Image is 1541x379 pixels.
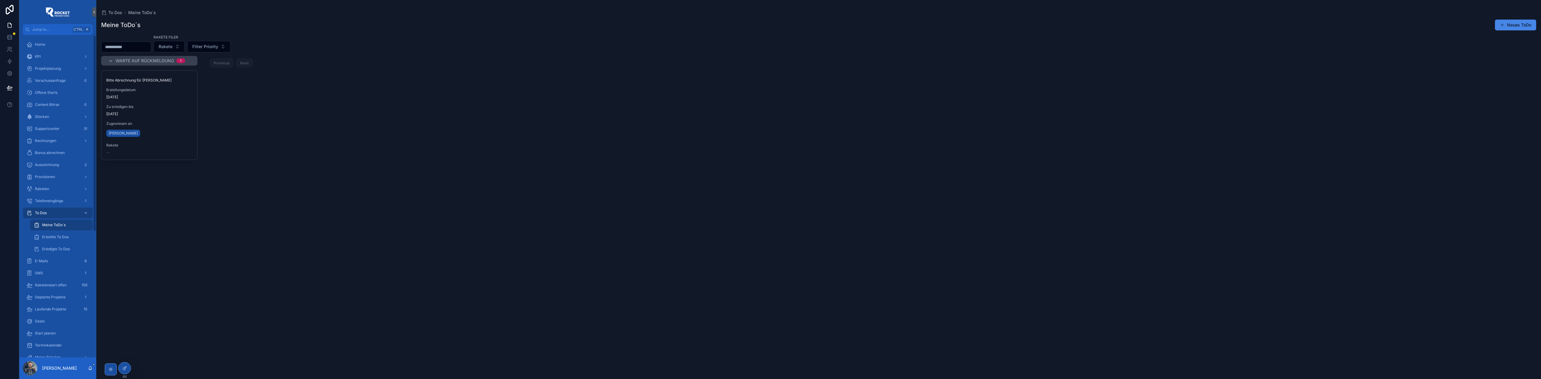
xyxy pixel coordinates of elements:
a: E-Mails6 [23,256,93,267]
a: Laufende Projekte15 [23,304,93,315]
span: Geplante Projekte [35,295,66,300]
a: Meine ToDo´s [30,220,93,230]
span: To Dos [108,10,122,16]
span: SMS [35,271,43,276]
span: Jump to... [32,27,70,32]
a: Erledigte To Dos [30,244,93,254]
a: Terminkalender [23,340,93,351]
button: Select Button [153,41,185,52]
span: Offene Starts [35,90,57,95]
div: 1 [180,58,181,63]
a: Glocken [23,111,93,122]
a: [PERSON_NAME] [106,130,140,137]
a: Bitte Abrechnung für [PERSON_NAME]Erstellungsdatum[DATE]Zu erledigen bis[DATE]Zugewiesen an[PERSO... [101,70,197,160]
span: [DATE] [106,95,192,100]
div: 6 [82,257,89,265]
span: Warte auf Rückmeldung [116,58,174,64]
a: Geplante Projekte1 [23,292,93,303]
button: Neues ToDo [1495,20,1536,30]
a: Content Börse0 [23,99,93,110]
span: Bonus abrechnen [35,150,65,155]
div: 1 [82,270,89,277]
span: Auszeichnung [35,162,59,167]
span: [PERSON_NAME] [109,131,138,136]
a: To Dos [23,208,93,218]
span: Telefoneingänge [35,199,63,203]
img: App logo [46,7,70,17]
span: Start planen [35,331,56,336]
span: Projektplanung [35,66,61,71]
a: Telefoneingänge1 [23,196,93,206]
h1: Meine ToDo´s [101,21,141,29]
span: Raketen [35,186,49,191]
div: 2 [82,161,89,168]
a: Erstellte To Dos [30,232,93,242]
span: Zu erledigen bis [106,104,192,109]
span: To Dos [35,211,47,215]
a: Offene Starts [23,87,93,98]
a: Provisionen [23,171,93,182]
a: SMS1 [23,268,93,279]
a: KPI [23,51,93,62]
span: [DATE] [106,112,192,116]
span: Home [35,42,45,47]
a: Rechnungen [23,135,93,146]
span: K [85,27,90,32]
span: Vorschussanfrage [35,78,66,83]
button: Select Button [187,41,231,52]
span: Terminkalender [35,343,62,348]
div: 0 [82,77,89,84]
p: [PERSON_NAME] [42,365,77,371]
span: Provisionen [35,174,55,179]
div: 0 [82,101,89,108]
div: scrollable content [19,35,96,357]
span: Erledigte To Dos [42,247,70,251]
span: Rakete [159,44,172,50]
div: 31 [82,125,89,132]
a: Raketen [23,183,93,194]
div: 1 [82,197,89,205]
a: Supportcenter31 [23,123,93,134]
a: Vorschussanfrage0 [23,75,93,86]
a: Raketenstart offen159 [23,280,93,291]
span: Ctrl [73,26,84,32]
span: -- [106,150,110,155]
span: Zugewiesen an [106,121,192,126]
div: 159 [80,282,89,289]
a: Meine ToDo´s [128,10,156,16]
div: 1 [82,294,89,301]
div: 15 [82,306,89,313]
a: Home [23,39,93,50]
span: Meine Raketen [35,355,60,360]
span: Bitte Abrechnung für [PERSON_NAME] [106,78,192,83]
span: Laufende Projekte [35,307,66,312]
label: Rakete Filer [153,34,178,40]
span: Meine ToDo´s [42,223,66,227]
button: Jump to...CtrlK [23,24,93,35]
span: Glocken [35,114,49,119]
a: Start planen [23,328,93,339]
span: Rechnungen [35,138,56,143]
span: Erstellungsdatum [106,88,192,92]
span: E-Mails [35,259,48,263]
span: Deals [35,319,45,324]
span: Erstellte To Dos [42,235,69,239]
span: Raketenstart offen [35,283,67,288]
a: To Dos [101,10,122,16]
a: Bonus abrechnen [23,147,93,158]
span: Supportcenter [35,126,60,131]
span: Content Börse [35,102,59,107]
span: KPI [35,54,41,59]
a: Deals [23,316,93,327]
span: Filter Priority [192,44,218,50]
span: Rakete [106,143,192,148]
a: Projektplanung [23,63,93,74]
a: Meine Raketen [23,352,93,363]
a: Auszeichnung2 [23,159,93,170]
